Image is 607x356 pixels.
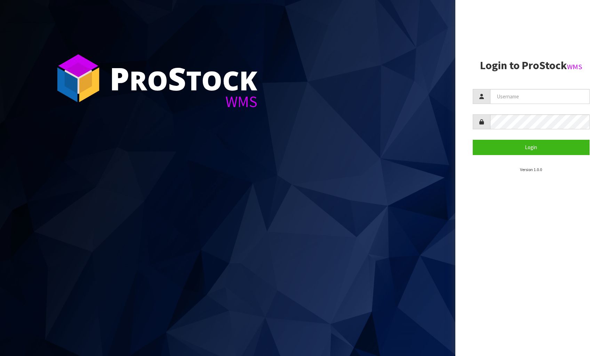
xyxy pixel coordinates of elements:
[110,63,257,94] div: ro tock
[490,89,590,104] input: Username
[52,52,104,104] img: ProStock Cube
[473,140,590,155] button: Login
[168,57,186,99] span: S
[567,62,582,71] small: WMS
[473,59,590,72] h2: Login to ProStock
[110,57,129,99] span: P
[110,94,257,110] div: WMS
[520,167,542,172] small: Version 1.0.0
